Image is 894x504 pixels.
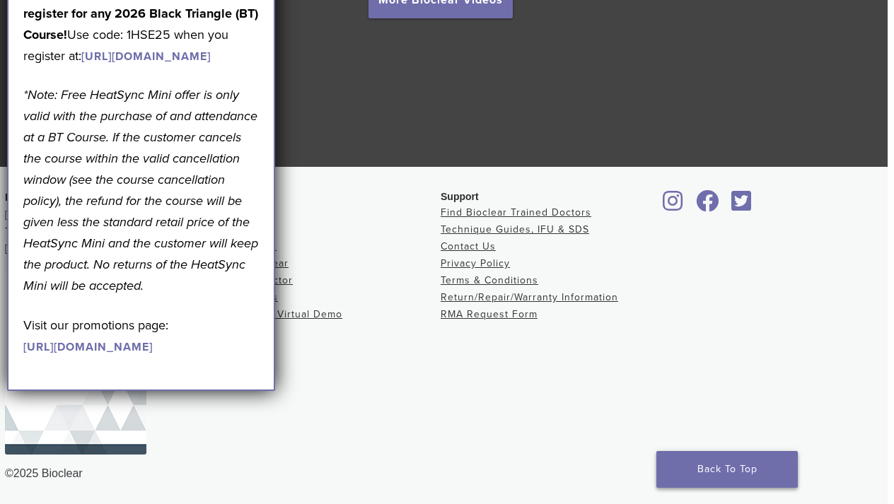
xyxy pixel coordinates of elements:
a: Back To Top [656,451,798,488]
a: Privacy Policy [441,257,510,269]
a: Request a Virtual Demo [223,308,342,320]
a: Bioclear [691,199,724,213]
a: [URL][DOMAIN_NAME] [81,49,211,64]
a: Terms & Conditions [441,274,538,286]
p: [STREET_ADDRESS] Tacoma, WA 98409 [PHONE_NUMBER] [5,189,223,257]
a: Technique Guides, IFU & SDS [441,223,589,235]
a: Find Bioclear Trained Doctors [441,206,591,218]
a: Bioclear [658,199,688,213]
a: [URL][DOMAIN_NAME] [23,340,153,354]
img: Bioclear [5,271,146,455]
a: Contact Us [441,240,496,252]
span: Support [441,191,479,202]
em: *Note: Free HeatSync Mini offer is only valid with the purchase of and attendance at a BT Course.... [23,87,258,293]
p: Visit our promotions page: [23,315,259,357]
a: RMA Request Form [441,308,538,320]
div: ©2025 Bioclear [5,465,876,482]
a: Return/Repair/Warranty Information [441,291,618,303]
strong: Bioclear Matrix Systems [5,192,115,204]
a: Bioclear [726,199,756,213]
